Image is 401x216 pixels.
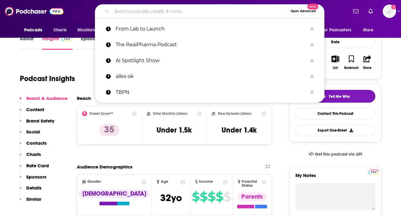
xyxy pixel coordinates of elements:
img: User Profile [383,5,396,18]
img: Podchaser - Follow, Share and Rate Podcasts [5,5,63,17]
p: AI Spotlight Show [116,53,307,69]
button: Bookmark [343,51,359,73]
img: Podchaser Pro [62,37,72,41]
a: Show notifications dropdown [366,6,375,16]
span: $ [200,192,207,202]
p: Reach & Audience [26,95,67,101]
button: Social [20,129,40,140]
a: Charts [49,24,70,36]
button: Rate Card [20,163,49,174]
span: Income [199,180,213,184]
a: AI Spotlight Show [95,53,324,69]
img: Podchaser Pro [368,170,379,175]
svg: Add a profile image [391,5,396,9]
button: Similar [20,196,41,207]
span: 32 yo [160,192,182,204]
h3: Under 1.5k [157,126,192,135]
span: Parental Status [242,180,260,188]
p: Similar [26,196,41,202]
p: TBPN [116,84,307,100]
a: InsightsPodchaser Pro [42,36,72,50]
a: alles ok [95,69,324,84]
button: Content [20,107,44,118]
p: Brand Safety [26,118,54,124]
button: Details [20,185,42,196]
p: Contacts [26,140,47,146]
button: Show profile menu [383,5,396,18]
a: About [20,36,34,50]
span: $ [224,192,231,202]
button: open menu [20,24,50,36]
a: Show notifications dropdown [351,6,361,16]
a: From Lab to Launch [95,21,324,37]
button: Reach & Audience [20,95,67,107]
button: open menu [359,24,381,36]
span: Gender [87,180,101,184]
a: Contact This Podcast [295,108,375,119]
p: Rate Card [26,163,49,168]
span: Get this podcast via API [315,152,362,157]
a: TBPN [95,84,324,100]
a: The RealPharma Podcast [95,37,324,53]
a: Pro website [368,169,379,175]
h2: Total Monthly Listens [153,112,187,116]
p: Content [26,107,44,112]
h2: Reach [77,95,91,101]
p: Charts [26,151,41,157]
label: My Notes [295,172,375,183]
h2: Audience Demographics [77,164,132,170]
span: Logged in as allisonstowell [383,5,396,18]
button: tell me why sparkleTell Me Why [295,90,375,103]
p: Social [26,129,40,135]
a: Episodes119 [81,36,110,50]
span: Open Advanced [291,10,316,13]
button: open menu [318,24,360,36]
span: $ [216,192,223,202]
div: Parents [238,193,266,201]
button: Export One-Sheet [295,124,375,136]
span: Tell Me Why [329,94,350,99]
p: Sponsors [26,174,46,180]
button: List [327,51,343,73]
h2: New Episode Listens [218,112,251,116]
h2: Power Score™ [89,112,113,116]
div: Rate [295,36,375,48]
button: open menu [73,24,107,36]
button: Contacts [20,140,47,151]
div: Share [363,66,371,70]
span: Podcasts [24,26,42,34]
button: Sponsors [20,174,46,185]
a: Get this podcast via API [304,147,367,162]
span: Monitoring [78,26,99,34]
span: New [307,4,318,9]
span: Charts [53,26,67,34]
p: From Lab to Launch [116,21,307,37]
span: More [363,26,374,34]
p: Details [26,185,42,191]
button: Open AdvancedNew [288,8,319,15]
div: Bookmark [344,66,359,70]
button: Brand Safety [20,118,54,129]
p: alles ok [116,69,307,84]
p: 35 [99,124,119,136]
button: Charts [20,151,41,163]
input: Search podcasts, credits, & more... [112,6,288,16]
span: $ [208,192,215,202]
span: $ [192,192,199,202]
div: Search podcasts, credits, & more... [95,4,324,18]
div: List [333,66,338,70]
span: For Podcasters [322,26,351,34]
div: [DEMOGRAPHIC_DATA] [79,189,150,198]
span: Age [161,180,168,184]
h1: Podcast Insights [20,74,75,83]
button: Share [359,51,375,73]
h3: Under 1.4k [222,126,257,135]
p: The RealPharma Podcast [116,37,307,53]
